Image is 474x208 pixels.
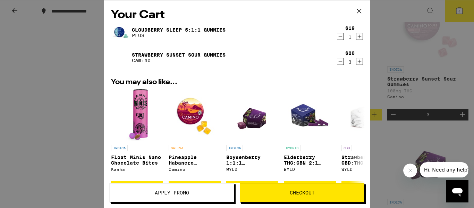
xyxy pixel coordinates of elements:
div: 3 [345,59,355,65]
div: 1 [345,34,355,40]
img: WYLD - Boysenberry 1:1:1 THC:CBD:CBN Gummies [234,89,271,141]
div: $20 [345,50,355,56]
p: PLUS [132,33,226,38]
a: Open page for Boysenberry 1:1:1 THC:CBD:CBN Gummies from WYLD [226,89,278,181]
iframe: Message from company [420,162,468,177]
a: Strawberry Sunset Sour Gummies [132,52,226,58]
span: Checkout [290,190,315,195]
button: Add to bag [226,181,278,193]
img: Kanha - Float Minis Nano Chocolate Bites [126,89,148,141]
div: WYLD [341,167,393,172]
button: Increment [356,58,363,65]
p: HYBRID [284,145,301,151]
button: Apply Promo [110,183,234,202]
a: Open page for Elderberry THC:CBN 2:1 Gummies from WYLD [284,89,336,181]
img: WYLD - Strawberry 20:1 CBD:THC Gummies [341,89,393,141]
button: Add to bag [341,181,393,193]
button: Add to bag [111,181,163,193]
button: Increment [356,33,363,40]
p: Float Minis Nano Chocolate Bites [111,155,163,166]
button: Decrement [337,58,344,65]
p: Elderberry THC:CBN 2:1 Gummies [284,155,336,166]
img: WYLD - Elderberry THC:CBN 2:1 Gummies [284,89,336,141]
span: Hi. Need any help? [4,5,50,10]
p: CBD [341,145,352,151]
span: Apply Promo [155,190,189,195]
img: Cloudberry SLEEP 5:1:1 Gummies [111,23,130,42]
a: Cloudberry SLEEP 5:1:1 Gummies [132,27,226,33]
h2: Your Cart [111,7,363,23]
iframe: Button to launch messaging window [446,180,468,202]
h2: You may also like... [111,79,363,86]
p: Strawberry 20:1 CBD:THC Gummies [341,155,393,166]
button: Decrement [337,33,344,40]
img: Strawberry Sunset Sour Gummies [111,48,130,67]
p: Pineapple Habanero Uplifting Gummies [169,155,221,166]
p: Camino [132,58,226,63]
button: Add to bag [284,181,336,193]
div: WYLD [226,167,278,172]
a: Open page for Pineapple Habanero Uplifting Gummies from Camino [169,89,221,181]
a: Open page for Float Minis Nano Chocolate Bites from Kanha [111,89,163,181]
img: Camino - Pineapple Habanero Uplifting Gummies [169,89,221,141]
button: Checkout [240,183,364,202]
div: WYLD [284,167,336,172]
div: Kanha [111,167,163,172]
p: SATIVA [169,145,185,151]
p: Boysenberry 1:1:1 THC:CBD:CBN Gummies [226,155,278,166]
div: $19 [345,25,355,31]
a: Open page for Strawberry 20:1 CBD:THC Gummies from WYLD [341,89,393,181]
div: Camino [169,167,221,172]
p: INDICA [226,145,243,151]
button: Add to bag [169,181,221,193]
iframe: Close message [403,164,417,177]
